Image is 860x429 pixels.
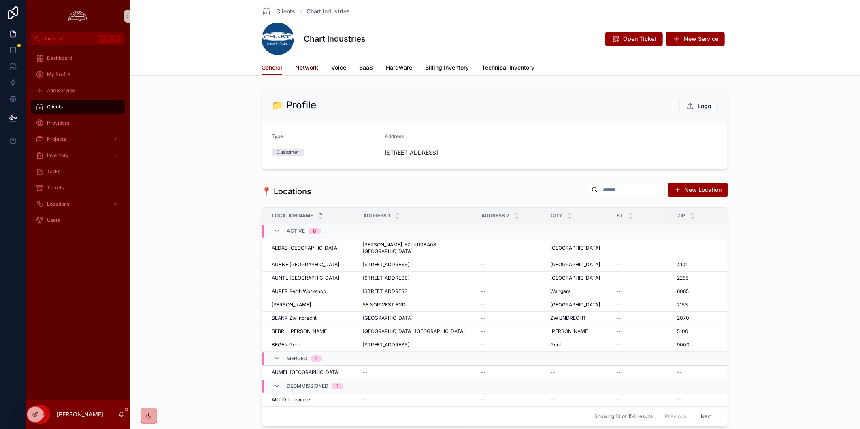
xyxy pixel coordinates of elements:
span: [PERSON_NAME] [550,328,590,335]
span: Wangara [550,288,571,295]
span: My Profile [47,71,70,78]
span: Jump to... [43,36,95,42]
span: -- [677,397,682,403]
span: -- [481,397,486,403]
span: -- [481,288,486,295]
span: AEDXB [GEOGRAPHIC_DATA] [272,245,339,251]
span: -- [616,275,621,281]
a: General [262,60,282,76]
span: -- [481,261,486,268]
span: -- [616,245,621,251]
span: -- [550,369,555,376]
span: [GEOGRAPHIC_DATA], [GEOGRAPHIC_DATA] [363,328,465,335]
a: Billing Inventory [425,60,469,76]
a: Hardware [386,60,412,76]
span: -- [481,315,486,321]
span: [GEOGRAPHIC_DATA] [363,315,413,321]
div: Customer [277,149,299,156]
span: [GEOGRAPHIC_DATA] [550,275,600,281]
span: Type [272,133,283,139]
span: Users [47,217,60,223]
p: [PERSON_NAME] [57,410,103,418]
span: 58 NORWEST BVD [363,302,406,308]
div: scrollable content [26,45,130,238]
span: [STREET_ADDRESS] [363,275,409,281]
span: -- [481,302,486,308]
h1: 📍 Locations [262,186,311,197]
span: Ctrl [98,35,113,43]
span: [GEOGRAPHIC_DATA] [550,245,600,251]
span: -- [677,369,682,376]
span: Address 1 [363,212,390,219]
span: BEBRU [PERSON_NAME] [272,328,328,335]
span: Billing Inventory [425,64,469,72]
a: Users [31,213,125,227]
button: New Service [666,32,725,46]
a: Tasks [31,164,125,179]
span: [STREET_ADDRESS] [385,149,492,157]
button: Next [695,410,718,423]
a: New Location [668,183,728,197]
span: Tasks [47,168,60,175]
span: -- [363,397,368,403]
span: SaaS [359,64,373,72]
span: 9000 [677,342,690,348]
span: Locations [47,201,69,207]
span: Add Service [47,87,75,94]
span: 6065 [677,288,689,295]
span: Clients [47,104,63,110]
span: Hardware [386,64,412,72]
span: -- [363,369,368,376]
span: Tickets [47,185,64,191]
span: General [262,64,282,72]
span: -- [481,275,486,281]
a: Tickets [31,181,125,195]
span: -- [481,342,486,348]
span: BEANR Zwijndrecht [272,315,317,321]
span: 2153 [677,302,688,308]
span: ST [617,212,623,219]
span: -- [677,245,682,251]
span: -- [616,328,621,335]
span: Technical Inventory [482,64,534,72]
span: -- [616,261,621,268]
span: Network [295,64,318,72]
button: Open Ticket [605,32,663,46]
a: Technical Inventory [482,60,534,76]
span: K [114,36,121,42]
span: AUNTL [GEOGRAPHIC_DATA] [272,275,339,281]
a: Voice [331,60,346,76]
span: Clients [276,7,295,15]
span: [STREET_ADDRESS] [363,288,409,295]
span: Showing 10 of 154 results [594,413,653,420]
span: Chart Industries [307,7,350,15]
span: [STREET_ADDRESS] [363,342,409,348]
button: Jump to...CtrlK [31,32,125,45]
span: Merged [287,355,307,362]
span: -- [550,397,555,403]
a: Clients [262,6,295,16]
span: Deommissioned [287,383,328,389]
span: Voice [331,64,346,72]
span: [PERSON_NAME]. FZLIU10BA08 [GEOGRAPHIC_DATA] [363,242,471,255]
span: New Service [684,35,718,43]
a: My Profile [31,67,125,82]
span: AULID Lidcombe [272,397,310,403]
span: -- [616,369,621,376]
a: Add Service [31,83,125,98]
span: Location Name [272,212,313,219]
span: Providers [47,120,69,126]
span: Address 2 [481,212,509,219]
div: 8 [313,228,316,234]
span: -- [616,397,621,403]
span: -- [616,315,621,321]
span: -- [616,342,621,348]
span: Zip [677,212,685,219]
span: 2070 [677,315,689,321]
a: Clients [31,100,125,114]
span: -- [481,245,486,251]
h2: 📁 Profile [272,99,316,112]
span: ZWIJNDRECHT [550,315,586,321]
span: -- [481,328,486,335]
a: Network [295,60,318,76]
